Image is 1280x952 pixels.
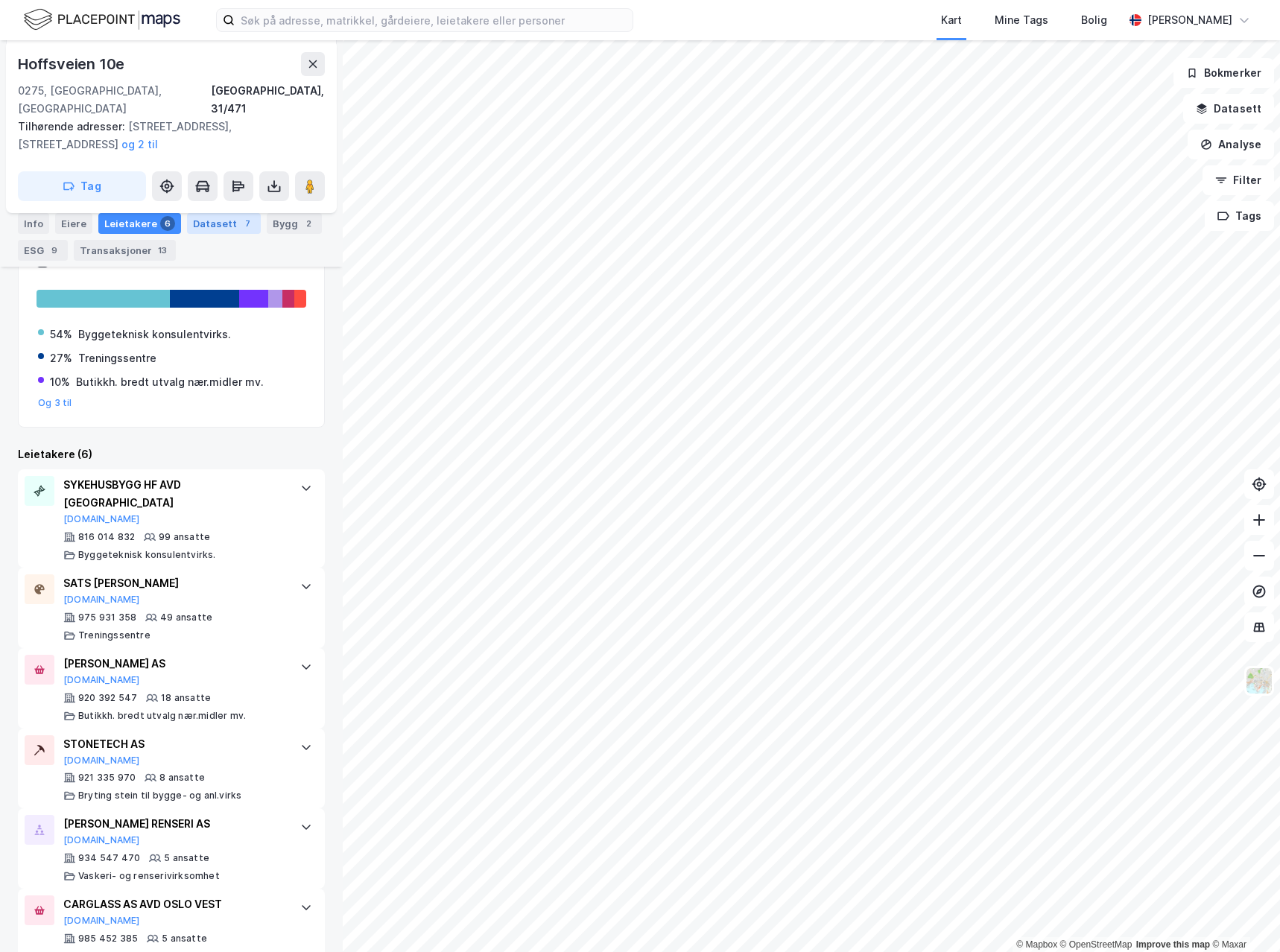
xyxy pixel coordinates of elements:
[63,895,285,913] div: CARGLASS AS AVD OSLO VEST
[1245,667,1273,695] img: Z
[47,243,62,258] div: 9
[941,11,962,29] div: Kart
[1205,880,1280,952] iframe: Chat Widget
[301,216,316,231] div: 2
[18,52,127,76] div: Hoffsveien 10e
[160,612,212,623] div: 49 ansatte
[18,213,49,234] div: Info
[78,531,135,543] div: 816 014 832
[50,349,72,367] div: 27%
[164,852,209,864] div: 5 ansatte
[1147,11,1232,29] div: [PERSON_NAME]
[187,213,261,234] div: Datasett
[78,349,156,367] div: Treningssentre
[63,476,285,512] div: SYKEHUSBYGG HF AVD [GEOGRAPHIC_DATA]
[1183,94,1274,124] button: Datasett
[1016,939,1057,950] a: Mapbox
[98,213,181,234] div: Leietakere
[78,326,231,343] div: Byggeteknisk konsulentvirks.
[18,240,68,261] div: ESG
[18,171,146,201] button: Tag
[63,574,285,592] div: SATS [PERSON_NAME]
[1205,201,1274,231] button: Tags
[159,772,205,784] div: 8 ansatte
[211,82,325,118] div: [GEOGRAPHIC_DATA], 31/471
[155,243,170,258] div: 13
[38,397,72,409] button: Og 3 til
[160,216,175,231] div: 6
[63,735,285,753] div: STONETECH AS
[63,915,140,927] button: [DOMAIN_NAME]
[240,216,255,231] div: 7
[267,213,322,234] div: Bygg
[24,7,180,33] img: logo.f888ab2527a4732fd821a326f86c7f29.svg
[159,531,210,543] div: 99 ansatte
[1173,58,1274,88] button: Bokmerker
[18,120,128,133] span: Tilhørende adresser:
[78,933,138,945] div: 985 452 385
[55,213,92,234] div: Eiere
[78,852,140,864] div: 934 547 470
[162,933,207,945] div: 5 ansatte
[161,692,211,704] div: 18 ansatte
[78,710,246,722] div: Butikkh. bredt utvalg nær.midler mv.
[995,11,1048,29] div: Mine Tags
[78,772,136,784] div: 921 335 970
[235,9,633,31] input: Søk på adresse, matrikkel, gårdeiere, leietakere eller personer
[1136,939,1210,950] a: Improve this map
[1188,130,1274,159] button: Analyse
[63,674,140,686] button: [DOMAIN_NAME]
[1081,11,1107,29] div: Bolig
[1060,939,1132,950] a: OpenStreetMap
[78,549,216,561] div: Byggeteknisk konsulentvirks.
[50,373,70,391] div: 10%
[78,629,151,641] div: Treningssentre
[18,445,325,463] div: Leietakere (6)
[63,834,140,846] button: [DOMAIN_NAME]
[63,513,140,525] button: [DOMAIN_NAME]
[63,755,140,767] button: [DOMAIN_NAME]
[74,240,176,261] div: Transaksjoner
[63,815,285,833] div: [PERSON_NAME] RENSERI AS
[78,870,220,882] div: Vaskeri- og renserivirksomhet
[76,373,264,391] div: Butikkh. bredt utvalg nær.midler mv.
[1203,165,1274,195] button: Filter
[78,790,241,802] div: Bryting stein til bygge- og anl.virks
[18,82,211,118] div: 0275, [GEOGRAPHIC_DATA], [GEOGRAPHIC_DATA]
[78,692,137,704] div: 920 392 547
[78,612,136,623] div: 975 931 358
[50,326,72,343] div: 54%
[18,118,313,153] div: [STREET_ADDRESS], [STREET_ADDRESS]
[63,594,140,606] button: [DOMAIN_NAME]
[63,655,285,673] div: [PERSON_NAME] AS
